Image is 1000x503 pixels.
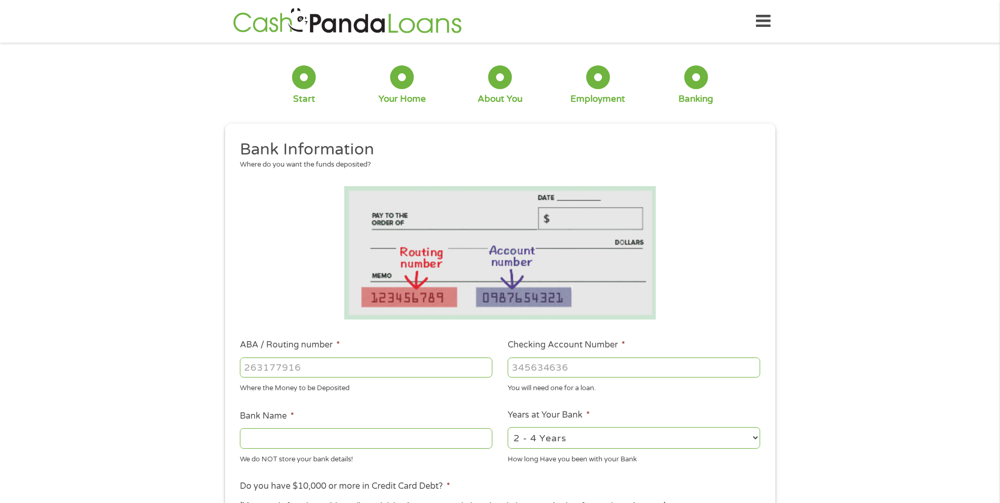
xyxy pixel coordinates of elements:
[508,450,760,465] div: How long Have you been with your Bank
[240,139,752,160] h2: Bank Information
[508,357,760,378] input: 345634636
[240,160,752,170] div: Where do you want the funds deposited?
[344,186,656,320] img: Routing number location
[508,380,760,394] div: You will need one for a loan.
[378,93,426,105] div: Your Home
[478,93,522,105] div: About You
[293,93,315,105] div: Start
[508,340,625,351] label: Checking Account Number
[240,481,450,492] label: Do you have $10,000 or more in Credit Card Debt?
[508,410,590,421] label: Years at Your Bank
[240,380,492,394] div: Where the Money to be Deposited
[570,93,625,105] div: Employment
[240,357,492,378] input: 263177916
[230,6,465,36] img: GetLoanNow Logo
[240,340,340,351] label: ABA / Routing number
[678,93,713,105] div: Banking
[240,411,294,422] label: Bank Name
[240,450,492,465] div: We do NOT store your bank details!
